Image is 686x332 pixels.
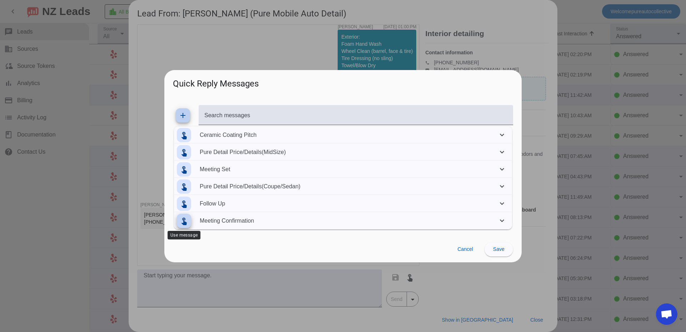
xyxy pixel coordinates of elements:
mat-icon: touch_app [180,148,188,157]
div: Open chat [656,303,677,325]
button: Cancel [452,242,479,257]
mat-icon: touch_app [180,165,188,174]
mat-icon: touch_app [180,217,188,225]
mat-expansion-panel-header: Pure Detail Price/Details(Coupe/Sedan) [174,178,512,195]
mat-panel-description: Pure Detail Price/Details(Coupe/Sedan) [200,177,495,197]
span: Save [493,246,504,252]
h2: Quick Reply Messages [164,70,522,94]
mat-expansion-panel-header: Meeting Set [174,161,512,178]
mat-panel-description: Ceramic Coating Pitch [200,125,495,145]
button: Save [484,242,513,257]
mat-panel-description: Follow Up [200,194,495,214]
mat-expansion-panel-header: Ceramic Coating Pitch [174,127,512,144]
mat-label: Search messages [204,112,250,118]
mat-icon: add [179,111,187,120]
mat-icon: touch_app [180,199,188,208]
mat-expansion-panel-header: Meeting Confirmation [174,212,512,229]
span: Cancel [457,246,473,252]
mat-expansion-panel-header: Follow Up [174,195,512,212]
mat-expansion-panel-header: Pure Detail Price/Details(MidSize) [174,144,512,161]
mat-panel-description: Pure Detail Price/Details(MidSize) [200,142,495,162]
mat-icon: touch_app [180,131,188,139]
mat-icon: touch_app [180,182,188,191]
mat-panel-description: Meeting Set [200,159,495,179]
mat-panel-description: Meeting Confirmation [200,211,495,231]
